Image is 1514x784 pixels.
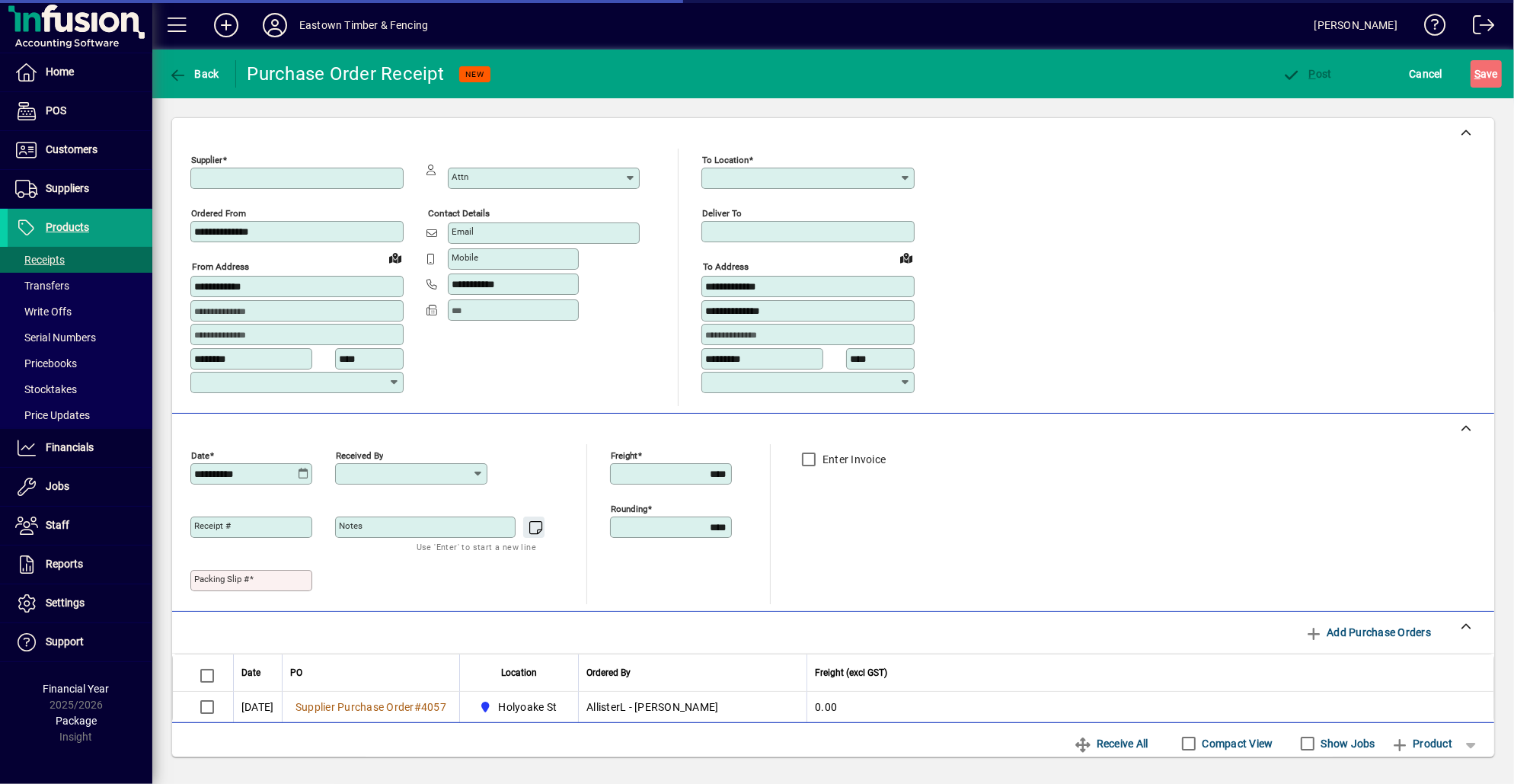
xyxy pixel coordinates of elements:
[8,584,152,622] a: Settings
[46,221,89,233] span: Products
[43,683,110,695] span: Financial Year
[46,66,74,78] span: Home
[194,574,249,584] mat-label: Packing Slip #
[611,503,647,514] mat-label: Rounding
[383,245,407,270] a: View on map
[8,468,152,506] a: Jobs
[807,692,1493,722] td: 0.00
[191,450,209,460] mat-label: Date
[251,11,299,39] button: Profile
[290,699,452,715] a: Supplier Purchase Order#4057
[46,558,83,570] span: Reports
[1298,619,1437,646] button: Add Purchase Orders
[46,143,97,155] span: Customers
[46,182,89,194] span: Suppliers
[56,715,97,727] span: Package
[8,623,152,661] a: Support
[248,62,445,86] div: Purchase Order Receipt
[241,664,260,681] span: Date
[702,208,742,219] mat-label: Deliver To
[168,68,219,80] span: Back
[702,155,749,165] mat-label: To location
[894,245,918,270] a: View on map
[1279,60,1336,88] button: Post
[46,597,85,609] span: Settings
[8,247,152,273] a: Receipts
[1410,62,1443,86] span: Cancel
[417,538,536,555] mat-hint: Use 'Enter' to start a new line
[15,331,96,344] span: Serial Numbers
[586,664,799,681] div: Ordered By
[191,155,222,165] mat-label: Supplier
[295,701,414,713] span: Supplier Purchase Order
[8,53,152,91] a: Home
[452,226,474,237] mat-label: Email
[290,664,302,681] span: PO
[15,254,65,266] span: Receipts
[1413,3,1446,53] a: Knowledge Base
[46,441,94,453] span: Financials
[1406,60,1447,88] button: Cancel
[8,131,152,169] a: Customers
[299,13,428,37] div: Eastown Timber & Fencing
[452,171,468,182] mat-label: Attn
[8,402,152,428] a: Price Updates
[241,664,274,681] div: Date
[578,692,807,722] td: AllisterL - [PERSON_NAME]
[1391,731,1452,756] span: Product
[8,507,152,545] a: Staff
[1199,736,1273,751] label: Compact View
[8,170,152,208] a: Suppliers
[1305,620,1431,645] span: Add Purchase Orders
[1309,68,1316,80] span: P
[1314,13,1397,37] div: [PERSON_NAME]
[1282,68,1332,80] span: ost
[1474,68,1480,80] span: S
[164,60,223,88] button: Back
[46,480,69,492] span: Jobs
[1471,60,1502,88] button: Save
[1074,731,1148,756] span: Receive All
[421,701,446,713] span: 4057
[15,409,90,421] span: Price Updates
[1068,730,1154,757] button: Receive All
[336,450,383,460] mat-label: Received by
[815,664,887,681] span: Freight (excl GST)
[46,635,84,648] span: Support
[8,350,152,376] a: Pricebooks
[152,60,236,88] app-page-header-button: Back
[815,664,1474,681] div: Freight (excl GST)
[290,664,452,681] div: PO
[1474,62,1498,86] span: ave
[8,92,152,130] a: POS
[15,357,77,370] span: Pricebooks
[46,519,69,531] span: Staff
[15,280,69,292] span: Transfers
[194,520,231,531] mat-label: Receipt #
[465,69,484,79] span: NEW
[452,252,478,263] mat-label: Mobile
[15,306,72,318] span: Write Offs
[8,429,152,467] a: Financials
[339,520,363,531] mat-label: Notes
[8,273,152,299] a: Transfers
[1318,736,1375,751] label: Show Jobs
[501,664,537,681] span: Location
[8,299,152,325] a: Write Offs
[46,104,66,117] span: POS
[819,452,886,467] label: Enter Invoice
[586,664,631,681] span: Ordered By
[202,11,251,39] button: Add
[191,208,246,219] mat-label: Ordered from
[8,376,152,402] a: Stocktakes
[414,701,421,713] span: #
[499,699,557,715] span: Holyoake St
[475,698,563,716] span: Holyoake St
[1461,3,1495,53] a: Logout
[8,325,152,350] a: Serial Numbers
[1383,730,1460,757] button: Product
[15,383,77,395] span: Stocktakes
[611,450,637,460] mat-label: Freight
[8,546,152,584] a: Reports
[233,692,282,722] td: [DATE]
